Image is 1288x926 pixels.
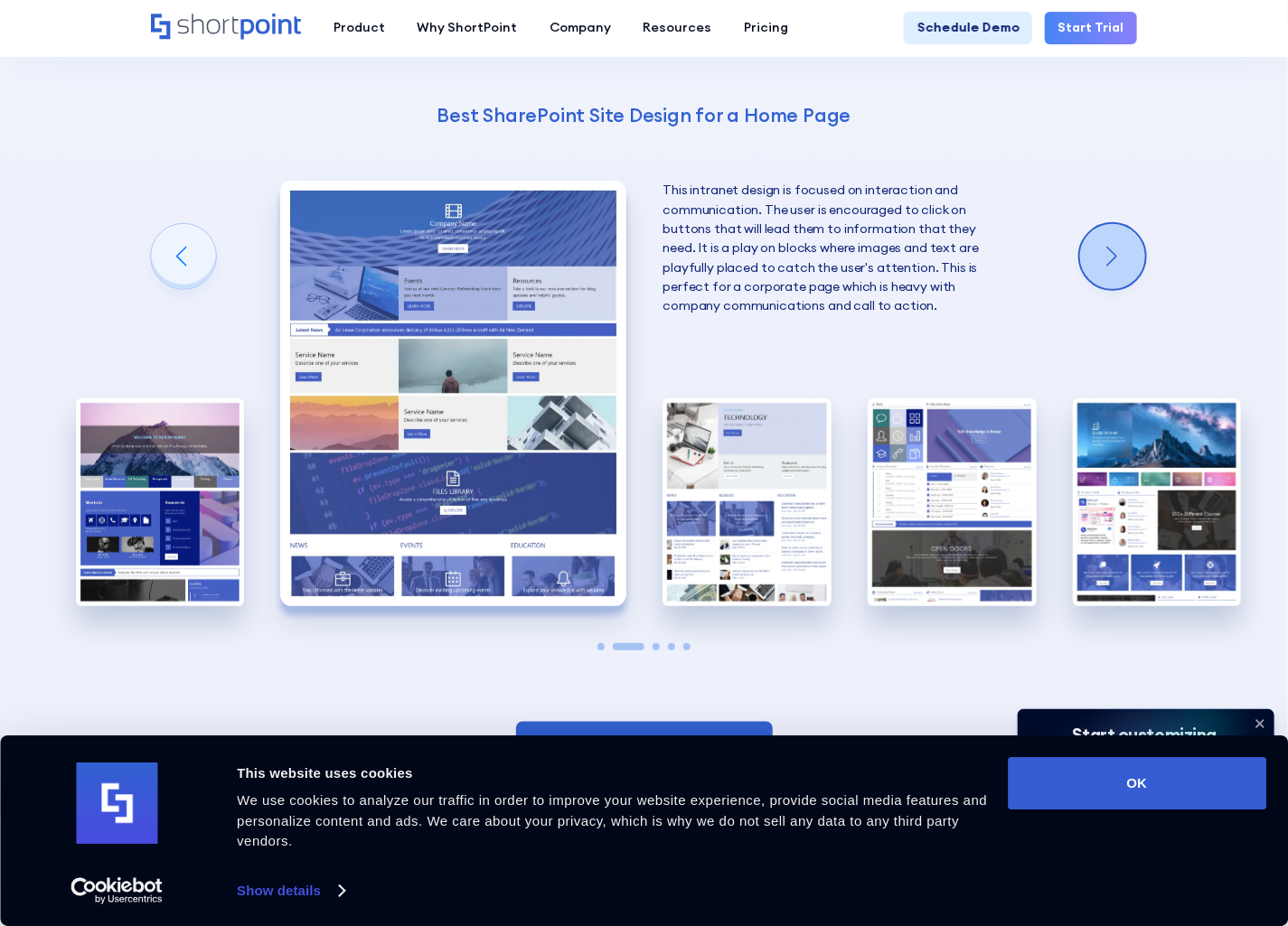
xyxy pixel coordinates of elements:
[627,12,729,44] a: Resources
[280,181,626,606] div: 2 / 5
[1073,398,1242,605] img: Best SharePoint Intranet Site Designs
[613,643,645,650] span: Go to slide 2
[417,18,517,37] div: Why ShortPoint
[151,14,301,42] a: Home
[663,181,1009,316] p: This intranet design is focused on interaction and communication. The user is encouraged to click...
[317,12,401,44] a: Product
[644,18,712,37] div: Resources
[237,762,987,784] div: This website uses cookies
[1045,12,1137,44] a: Start Trial
[76,398,245,605] div: 1 / 5
[683,643,691,650] span: Go to slide 5
[38,877,196,904] a: Usercentrics Cookiebot - opens in a new window
[151,224,216,289] div: Previous slide
[1080,224,1145,289] div: Next slide
[280,181,626,606] img: Best SharePoint Intranet Sites
[76,398,245,605] img: Best SharePoint Site Designs
[1008,757,1266,809] button: OK
[663,398,832,605] div: 3 / 5
[1073,398,1242,605] div: 5 / 5
[904,12,1032,44] a: Schedule Demo
[550,18,611,37] div: Company
[334,18,385,37] div: Product
[728,12,804,44] a: Pricing
[653,643,660,650] span: Go to slide 3
[668,643,675,650] span: Go to slide 4
[516,722,773,772] a: Explore Templates Library
[282,103,1007,128] h4: Best SharePoint Site Design for a Home Page
[868,398,1037,605] div: 4 / 5
[533,12,627,44] a: Company
[401,12,534,44] a: Why ShortPoint
[744,18,788,37] div: Pricing
[237,877,343,904] a: Show details
[76,763,157,845] img: logo
[237,792,987,848] span: We use cookies to analyze our traffic in order to improve your website experience, provide social...
[597,643,605,650] span: Go to slide 1
[868,398,1037,605] img: Best SharePoint Intranet Examples
[663,398,832,605] img: Best SharePoint Designs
